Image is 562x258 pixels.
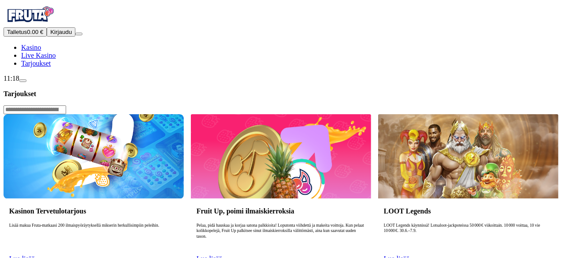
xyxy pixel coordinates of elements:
[384,223,553,251] p: LOOT Legends käynnissä! Lotsaloot‑jackpoteissa 50 000 € viikoittain. 10 000 voittaa, 10 vie 10 00...
[50,29,72,35] span: Kirjaudu
[9,223,178,251] p: Lisää makua Fruta-matkaasi 200 ilmaispyöräytyksellä mikserin herkullisimpiin peleihin.
[7,29,27,35] span: Talletus
[4,75,19,82] span: 11:18
[197,223,365,251] p: Pelaa, pidä hauskaa ja korjaa satona palkkioita! Loputonta viihdettä ja makeita voittoja. Kun pel...
[19,79,26,82] button: live-chat
[9,207,178,215] h3: Kasinon Tervetulotarjous
[4,44,558,67] nav: Main menu
[21,60,51,67] a: Tarjoukset
[4,27,47,37] button: Talletusplus icon0.00 €
[384,207,553,215] h3: LOOT Legends
[378,114,558,198] img: LOOT Legends
[4,19,56,27] a: Fruta
[4,90,558,98] h3: Tarjoukset
[21,52,56,59] a: Live Kasino
[4,4,558,67] nav: Primary
[47,27,75,37] button: Kirjaudu
[191,114,371,198] img: Fruit Up, poimi ilmaiskierroksia
[4,105,66,114] input: Search
[27,29,43,35] span: 0.00 €
[75,33,82,35] button: menu
[197,207,365,215] h3: Fruit Up, poimi ilmaiskierroksia
[21,44,41,51] a: Kasino
[4,4,56,26] img: Fruta
[4,114,184,198] img: Kasinon Tervetulotarjous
